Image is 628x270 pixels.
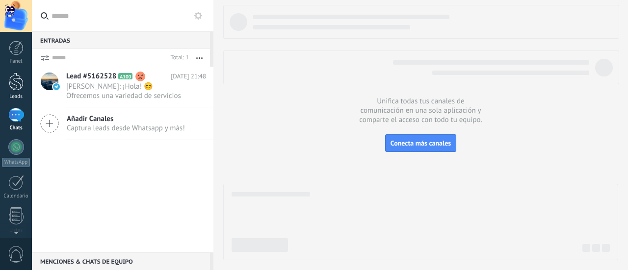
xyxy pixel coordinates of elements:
[391,139,451,147] span: Conecta más canales
[32,67,213,107] a: Lead #5162528 A100 [DATE] 21:48 [PERSON_NAME]: ¡Hola! 😊 Ofrecemos una variedad de servicios de as...
[66,82,187,100] span: [PERSON_NAME]: ¡Hola! 😊 Ofrecemos una variedad de servicios de asesoría financiera, incluyendo ah...
[167,53,189,63] div: Total: 1
[66,72,116,81] span: Lead #5162528
[2,58,30,65] div: Panel
[2,193,30,199] div: Calendario
[2,94,30,100] div: Leads
[67,123,185,133] span: Captura leads desde Whatsapp y más!
[118,73,132,79] span: A100
[67,114,185,123] span: Añadir Canales
[385,134,456,152] button: Conecta más canales
[2,158,30,167] div: WhatsApp
[53,83,60,90] img: telegram-sm.svg
[32,252,210,270] div: Menciones & Chats de equipo
[171,72,206,81] span: [DATE] 21:48
[32,31,210,49] div: Entradas
[2,125,30,131] div: Chats
[189,49,210,67] button: Más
